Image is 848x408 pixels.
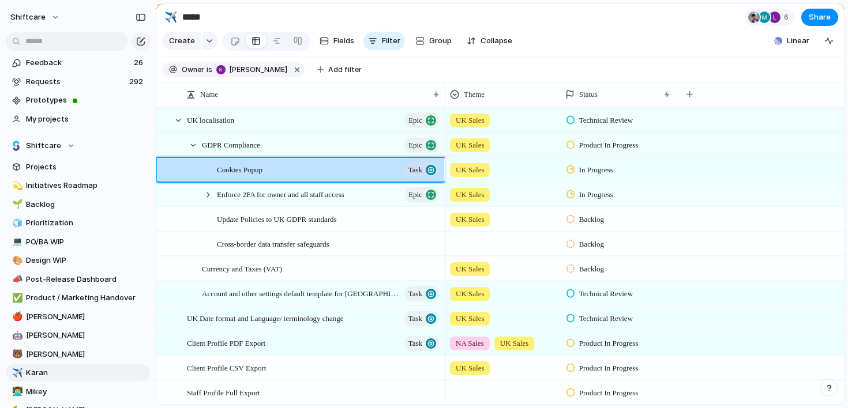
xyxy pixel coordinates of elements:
[456,139,484,151] span: UK Sales
[404,138,439,153] button: Epic
[315,32,359,50] button: Fields
[579,288,633,300] span: Technical Review
[784,12,792,23] span: 6
[134,57,145,69] span: 26
[10,236,22,248] button: 💻
[456,263,484,275] span: UK Sales
[579,313,633,324] span: Technical Review
[787,35,809,47] span: Linear
[10,349,22,360] button: 🐻
[6,383,150,401] div: 👨‍💻Mikey
[579,115,633,126] span: Technical Review
[410,32,457,50] button: Group
[6,308,150,326] a: 🍎[PERSON_NAME]
[6,92,150,109] a: Prototypes
[6,177,150,194] a: 💫Initiatives Roadmap
[579,338,639,349] span: Product In Progress
[230,65,287,75] span: [PERSON_NAME]
[481,35,512,47] span: Collapse
[200,89,218,100] span: Name
[26,76,126,88] span: Requests
[408,162,422,178] span: Task
[26,114,146,125] span: My projects
[408,311,422,327] span: Task
[26,349,146,360] span: [PERSON_NAME]
[26,311,146,323] span: [PERSON_NAME]
[10,311,22,323] button: 🍎
[404,187,439,202] button: Epic
[456,338,484,349] span: NA Sales
[310,62,369,78] button: Add filter
[382,35,400,47] span: Filter
[408,286,422,302] span: Task
[456,164,484,176] span: UK Sales
[204,63,215,76] button: is
[10,12,46,23] span: shiftcare
[162,32,201,50] button: Create
[429,35,452,47] span: Group
[6,327,150,344] a: 🤖[PERSON_NAME]
[202,138,260,151] span: GDPR Compliance
[456,115,484,126] span: UK Sales
[213,63,290,76] button: [PERSON_NAME]
[187,113,234,126] span: UK localisation
[26,255,146,266] span: Design WIP
[217,212,337,225] span: Update Policies to UK GDPR standards
[12,292,20,305] div: ✅
[809,12,831,23] span: Share
[26,386,146,398] span: Mikey
[129,76,145,88] span: 292
[26,57,130,69] span: Feedback
[408,187,422,203] span: Epic
[6,271,150,288] a: 📣Post-Release Dashboard
[6,346,150,363] a: 🐻[PERSON_NAME]
[464,89,485,100] span: Theme
[6,158,150,176] a: Projects
[164,9,177,25] div: ✈️
[187,336,265,349] span: Client Profile PDF Export
[6,289,150,307] a: ✅Product / Marketing Handover
[6,252,150,269] a: 🎨Design WIP
[500,338,528,349] span: UK Sales
[579,362,639,374] span: Product In Progress
[202,262,282,275] span: Currency and Taxes (VAT)
[26,95,146,106] span: Prototypes
[26,292,146,304] span: Product / Marketing Handover
[6,54,150,71] a: Feedback26
[26,180,146,191] span: Initiatives Roadmap
[10,180,22,191] button: 💫
[26,161,146,173] span: Projects
[26,367,146,379] span: Karan
[26,330,146,341] span: [PERSON_NAME]
[6,111,150,128] a: My projects
[579,189,613,201] span: In Progress
[6,137,150,154] button: Shiftcare
[26,199,146,210] span: Backlog
[404,311,439,326] button: Task
[12,347,20,361] div: 🐻
[333,35,354,47] span: Fields
[579,263,604,275] span: Backlog
[404,113,439,128] button: Epic
[10,292,22,304] button: ✅
[462,32,517,50] button: Collapse
[456,288,484,300] span: UK Sales
[10,386,22,398] button: 👨‍💻
[26,217,146,229] span: Prioritization
[12,198,20,211] div: 🌱
[6,214,150,232] a: 🧊Prioritization
[770,32,814,50] button: Linear
[408,137,422,153] span: Epic
[404,336,439,351] button: Task
[408,112,422,129] span: Epic
[169,35,195,47] span: Create
[182,65,204,75] span: Owner
[12,235,20,248] div: 💻
[26,274,146,285] span: Post-Release Dashboard
[456,214,484,225] span: UK Sales
[6,196,150,213] div: 🌱Backlog
[12,310,20,323] div: 🍎
[187,311,343,324] span: UK Date format and Language/ terminology change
